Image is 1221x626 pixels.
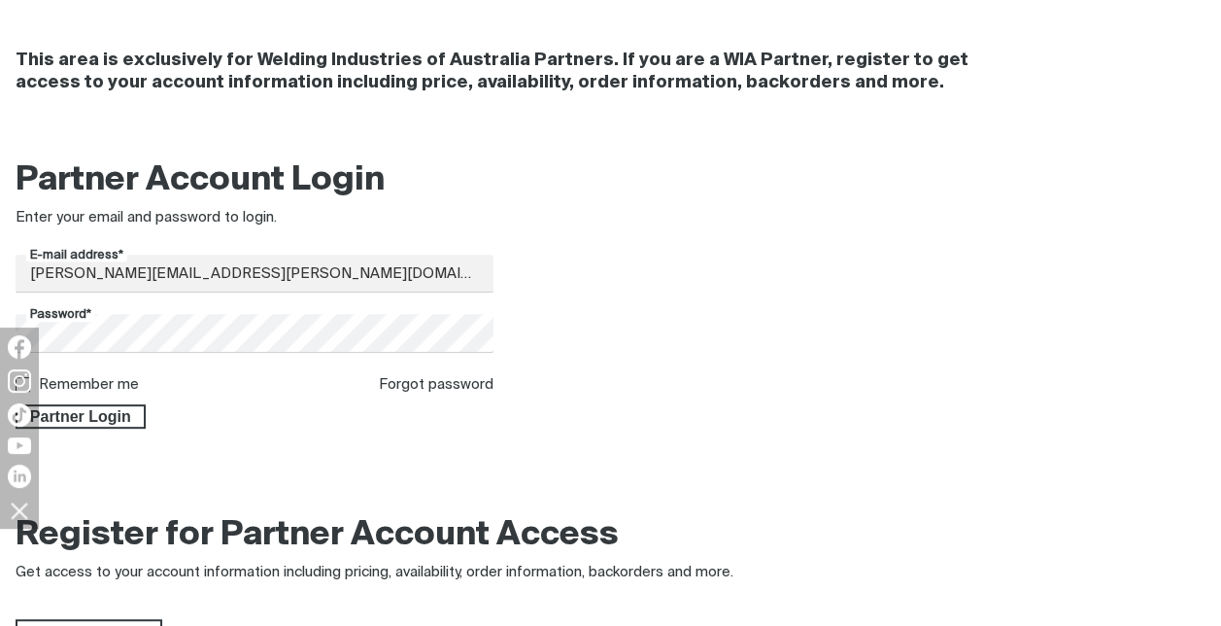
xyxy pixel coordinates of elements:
[16,50,1001,94] h4: This area is exclusively for Welding Industries of Australia Partners. If you are a WIA Partner, ...
[379,377,493,392] a: Forgot password
[8,437,31,454] img: YouTube
[8,403,31,427] img: TikTok
[16,207,493,229] div: Enter your email and password to login.
[16,514,619,557] h2: Register for Partner Account Access
[8,335,31,359] img: Facebook
[39,377,139,392] label: Remember me
[16,159,493,202] h2: Partner Account Login
[8,369,31,393] img: Instagram
[16,565,733,579] span: Get access to your account information including pricing, availability, order information, backor...
[8,465,31,488] img: LinkedIn
[16,404,146,430] button: Partner Login
[3,494,36,527] img: hide socials
[17,404,144,430] span: Partner Login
